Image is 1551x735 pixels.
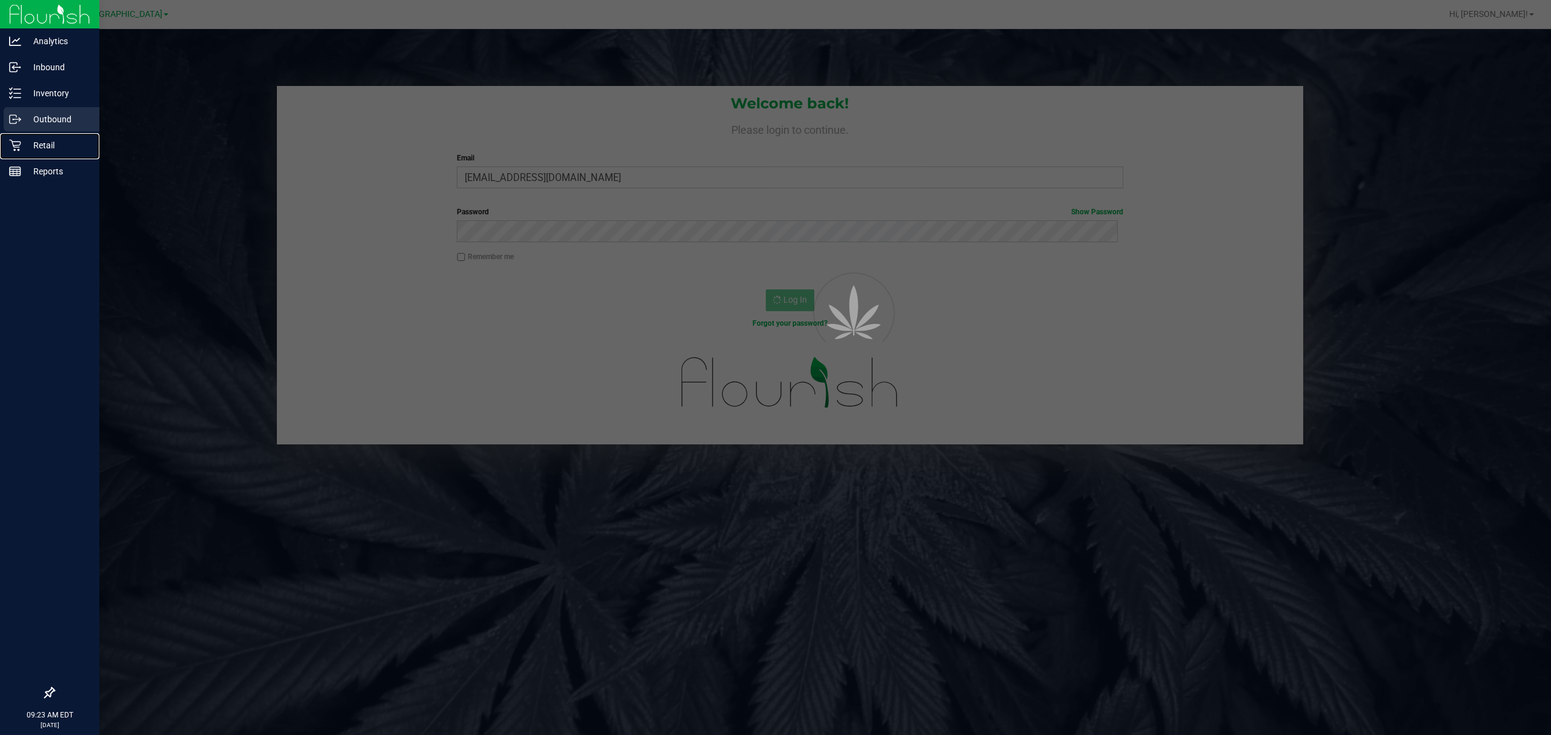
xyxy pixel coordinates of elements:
inline-svg: Inbound [9,61,21,73]
p: [DATE] [5,720,94,730]
inline-svg: Reports [9,165,21,177]
inline-svg: Inventory [9,87,21,99]
p: Retail [21,138,94,153]
p: Reports [21,164,94,179]
inline-svg: Retail [9,139,21,151]
p: Inventory [21,86,94,101]
p: Inbound [21,60,94,74]
inline-svg: Outbound [9,113,21,125]
p: 09:23 AM EDT [5,710,94,720]
p: Analytics [21,34,94,48]
inline-svg: Analytics [9,35,21,47]
p: Outbound [21,112,94,127]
